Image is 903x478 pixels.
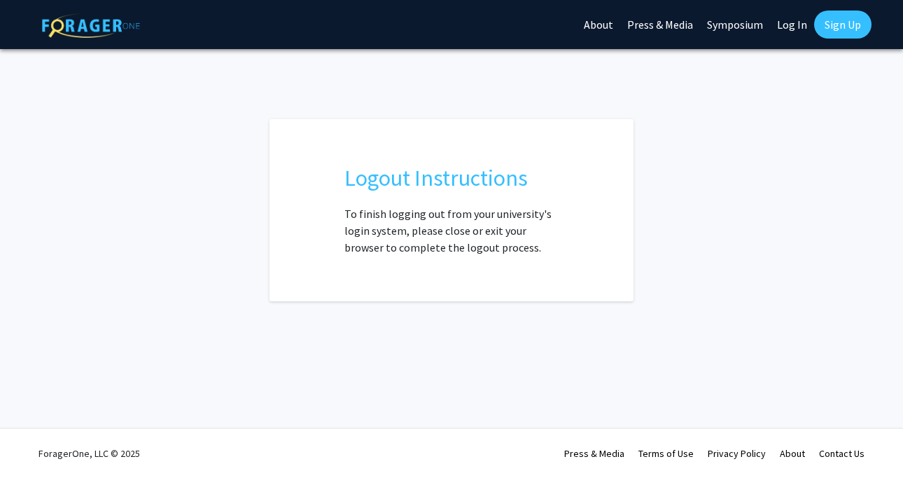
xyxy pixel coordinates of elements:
[819,447,864,460] a: Contact Us
[780,447,805,460] a: About
[638,447,694,460] a: Terms of Use
[42,13,140,38] img: ForagerOne Logo
[564,447,624,460] a: Press & Media
[344,165,559,191] h2: Logout Instructions
[38,429,140,478] div: ForagerOne, LLC © 2025
[344,205,559,256] p: To finish logging out from your university's login system, please close or exit your browser to c...
[708,447,766,460] a: Privacy Policy
[814,11,871,39] a: Sign Up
